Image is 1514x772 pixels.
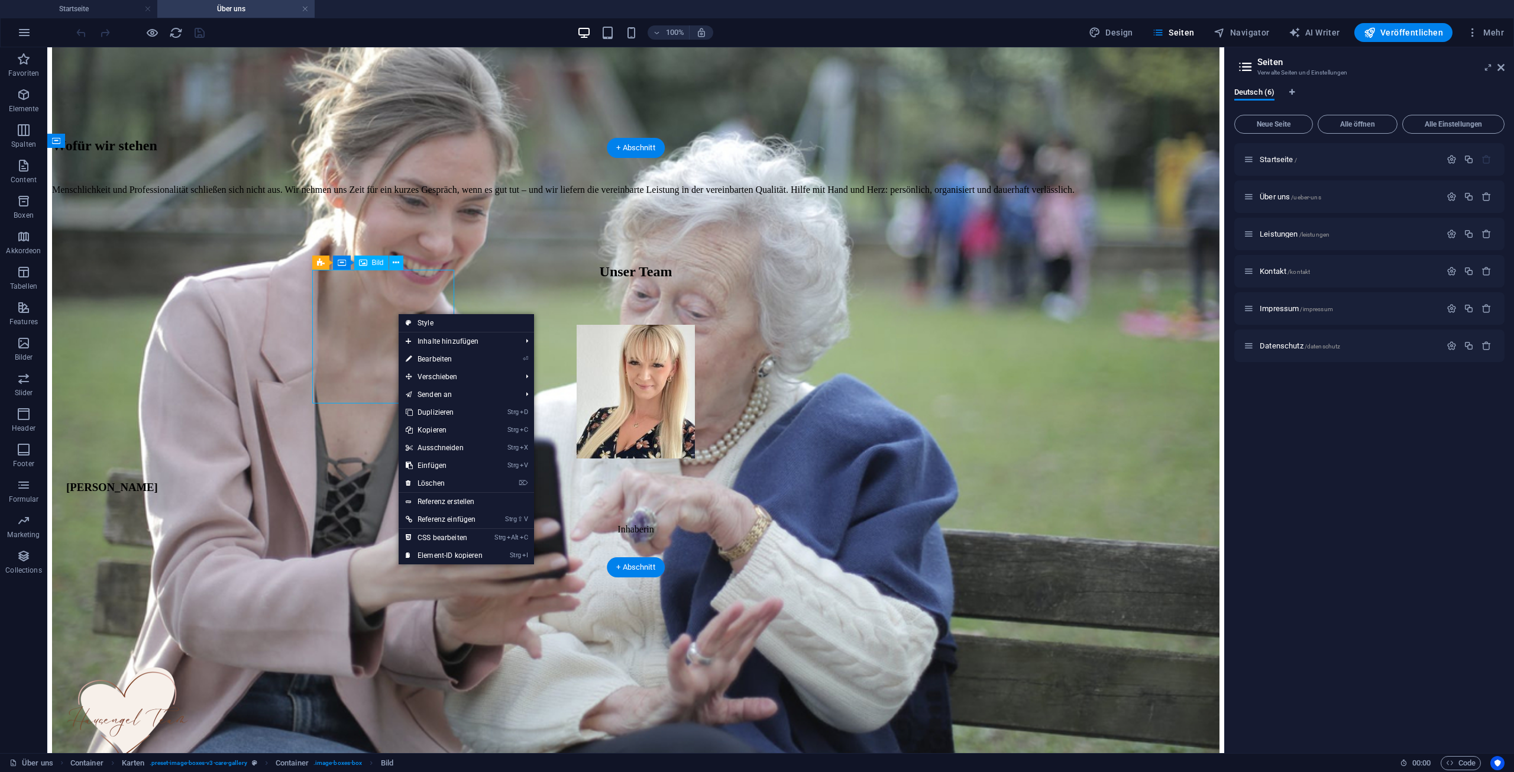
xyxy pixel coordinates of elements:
[1234,85,1274,102] span: Deutsch (6)
[1299,231,1330,238] span: /leistungen
[1447,266,1457,276] div: Einstellungen
[372,259,384,266] span: Bild
[1408,121,1499,128] span: Alle Einstellungen
[1147,23,1199,42] button: Seiten
[9,104,39,114] p: Elemente
[399,350,490,368] a: ⏎Bearbeiten
[12,424,35,433] p: Header
[507,426,519,434] i: Strg
[1481,229,1492,239] div: Entfernen
[1447,303,1457,314] div: Einstellungen
[1402,115,1505,134] button: Alle Einstellungen
[1089,27,1133,38] span: Design
[1240,121,1308,128] span: Neue Seite
[399,439,490,457] a: StrgXAusschneiden
[399,493,534,511] a: Referenz erstellen
[1447,229,1457,239] div: Einstellungen
[507,408,519,416] i: Strg
[1257,57,1505,67] h2: Seiten
[1441,756,1481,770] button: Code
[9,756,53,770] a: Klick, um Auswahl aufzuheben. Doppelklick öffnet Seitenverwaltung
[399,529,490,547] a: StrgAltCCSS bearbeiten
[1318,115,1397,134] button: Alle öffnen
[1256,156,1441,163] div: Startseite/
[70,756,393,770] nav: breadcrumb
[6,246,41,256] p: Akkordeon
[1260,155,1297,164] span: Klick, um Seite zu öffnen
[520,444,528,451] i: X
[1464,266,1474,276] div: Duplizieren
[276,756,309,770] span: Klick zum Auswählen. Doppelklick zum Bearbeiten
[1464,192,1474,202] div: Duplizieren
[157,2,315,15] h4: Über uns
[1256,230,1441,238] div: Leistungen/leistungen
[1446,756,1476,770] span: Code
[1260,304,1333,313] span: Klick, um Seite zu öffnen
[520,534,528,541] i: C
[1289,27,1340,38] span: AI Writer
[169,25,183,40] button: reload
[399,368,516,386] span: Verschieben
[1447,192,1457,202] div: Einstellungen
[1284,23,1345,42] button: AI Writer
[665,25,684,40] h6: 100%
[1481,192,1492,202] div: Entfernen
[1234,115,1313,134] button: Neue Seite
[1084,23,1138,42] button: Design
[507,534,519,541] i: Alt
[9,495,39,504] p: Formular
[1447,341,1457,351] div: Einstellungen
[399,547,490,564] a: StrgIElement-ID kopieren
[15,388,33,398] p: Slider
[5,566,41,575] p: Collections
[313,756,363,770] span: . image-boxes-box
[1412,756,1431,770] span: 00 00
[399,386,516,403] a: Senden an
[8,69,39,78] p: Favoriten
[1260,230,1329,238] span: Klick, um Seite zu öffnen
[517,515,523,523] i: ⇧
[607,557,665,577] div: + Abschnitt
[1490,756,1505,770] button: Usercentrics
[399,403,490,421] a: StrgDDuplizieren
[1354,23,1452,42] button: Veröffentlichen
[399,332,516,350] span: Inhalte hinzufügen
[9,317,38,327] p: Features
[648,25,690,40] button: 100%
[1305,343,1341,350] span: /datenschutz
[1364,27,1443,38] span: Veröffentlichen
[11,175,37,185] p: Content
[1323,121,1392,128] span: Alle öffnen
[15,353,33,362] p: Bilder
[1084,23,1138,42] div: Design (Strg+Alt+Y)
[13,459,34,469] p: Footer
[1447,154,1457,164] div: Einstellungen
[1464,154,1474,164] div: Duplizieren
[1481,154,1492,164] div: Die Startseite kann nicht gelöscht werden
[150,756,247,770] span: . preset-image-boxes-v3-care-gallery
[519,479,528,487] i: ⌦
[1464,303,1474,314] div: Duplizieren
[1287,269,1310,275] span: /kontakt
[1234,88,1505,110] div: Sprachen-Tabs
[494,534,506,541] i: Strg
[399,421,490,439] a: StrgCKopieren
[1291,194,1321,201] span: /ueber-uns
[399,511,490,528] a: Strg⇧VReferenz einfügen
[7,530,40,540] p: Marketing
[11,140,36,149] p: Spalten
[1300,306,1332,312] span: /impressum
[505,515,516,523] i: Strg
[10,282,37,291] p: Tabellen
[381,756,393,770] span: Klick zum Auswählen. Doppelklick zum Bearbeiten
[1260,341,1340,350] span: Klick, um Seite zu öffnen
[1260,267,1310,276] span: Klick, um Seite zu öffnen
[399,457,490,474] a: StrgVEinfügen
[1256,267,1441,275] div: Kontakt/kontakt
[399,474,490,492] a: ⌦Löschen
[399,314,534,332] a: Style
[1464,341,1474,351] div: Duplizieren
[523,355,528,363] i: ⏎
[1214,27,1270,38] span: Navigator
[1209,23,1274,42] button: Navigator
